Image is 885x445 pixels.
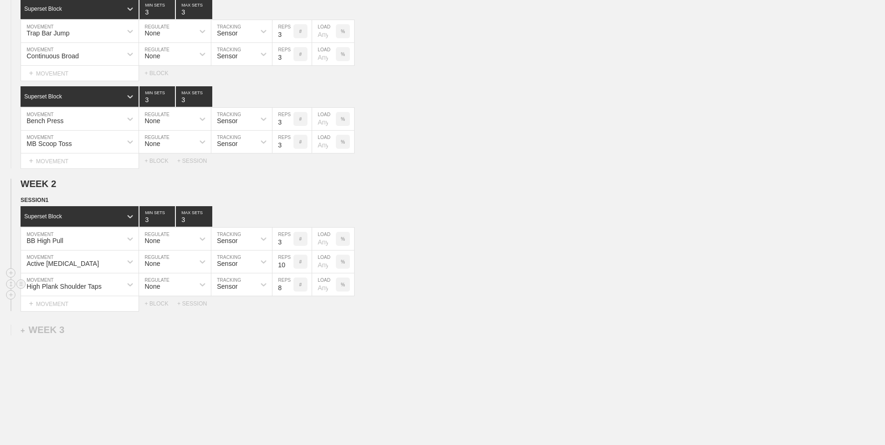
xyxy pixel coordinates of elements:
[341,259,345,264] p: %
[341,236,345,242] p: %
[341,139,345,145] p: %
[217,237,237,244] div: Sensor
[341,117,345,122] p: %
[312,20,336,42] input: Any
[217,260,237,267] div: Sensor
[21,327,25,334] span: +
[145,158,177,164] div: + BLOCK
[299,117,302,122] p: #
[145,117,160,125] div: None
[312,273,336,296] input: Any
[21,325,64,335] div: WEEK 3
[21,296,139,312] div: MOVEMENT
[299,236,302,242] p: #
[312,228,336,250] input: Any
[27,117,63,125] div: Bench Press
[312,108,336,130] input: Any
[145,52,160,60] div: None
[145,283,160,290] div: None
[838,400,885,445] iframe: Chat Widget
[27,283,102,290] div: High Plank Shoulder Taps
[299,259,302,264] p: #
[217,117,237,125] div: Sensor
[217,52,237,60] div: Sensor
[341,29,345,34] p: %
[145,140,160,147] div: None
[176,206,212,227] input: None
[21,179,56,189] span: WEEK 2
[29,69,33,77] span: +
[21,197,49,203] span: SESSION 1
[27,52,79,60] div: Continuous Broad
[312,250,336,273] input: Any
[24,213,62,220] div: Superset Block
[312,131,336,153] input: Any
[27,237,63,244] div: BB High Pull
[176,86,212,107] input: None
[24,6,62,12] div: Superset Block
[27,260,99,267] div: Active [MEDICAL_DATA]
[24,93,62,100] div: Superset Block
[217,29,237,37] div: Sensor
[217,140,237,147] div: Sensor
[299,29,302,34] p: #
[29,157,33,165] span: +
[145,237,160,244] div: None
[341,282,345,287] p: %
[29,299,33,307] span: +
[145,29,160,37] div: None
[177,158,215,164] div: + SESSION
[299,52,302,57] p: #
[21,66,139,81] div: MOVEMENT
[299,282,302,287] p: #
[217,283,237,290] div: Sensor
[27,140,72,147] div: MB Scoop Toss
[145,70,177,76] div: + BLOCK
[312,43,336,65] input: Any
[21,153,139,169] div: MOVEMENT
[299,139,302,145] p: #
[27,29,70,37] div: Trap Bar Jump
[145,260,160,267] div: None
[177,300,215,307] div: + SESSION
[145,300,177,307] div: + BLOCK
[341,52,345,57] p: %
